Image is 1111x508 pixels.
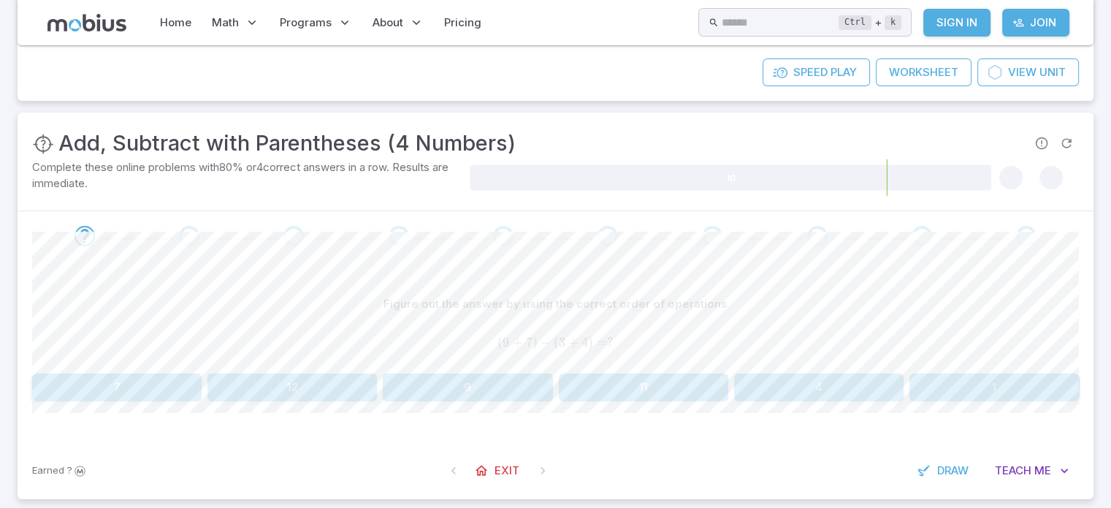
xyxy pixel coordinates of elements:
button: 7 [32,374,202,401]
a: ViewUnit [977,58,1079,86]
p: Figure out the answer by using the correct order of operations [383,296,728,312]
span: Report an issue with the question [1029,131,1054,156]
span: On First Question [440,458,467,484]
span: Exit [495,463,519,479]
button: 12 [207,374,377,401]
span: + [512,335,522,350]
span: Programs [280,15,332,31]
p: Complete these online problems with 80 % or 4 correct answers in a row. Results are immediate. [32,159,467,192]
span: ) [588,335,593,350]
span: ? [67,463,72,478]
a: Worksheet [876,58,971,86]
a: Pricing [440,6,486,39]
span: About [373,15,403,31]
div: Go to the next question [1016,226,1036,246]
span: ( [554,335,559,350]
span: 9 [503,335,509,350]
div: Go to the next question [179,226,199,246]
div: Go to the next question [283,226,304,246]
a: Sign In [923,9,990,37]
div: Go to the next question [389,226,409,246]
span: + [568,335,579,350]
span: Unit [1039,64,1066,80]
span: 7 [525,335,532,350]
span: 3 [559,335,565,350]
span: Me [1034,463,1051,479]
button: 11 [559,374,728,401]
div: Go to the next question [702,226,722,246]
button: 1 [909,374,1079,401]
button: Draw [909,457,979,485]
span: Math [212,15,239,31]
span: − [540,335,550,350]
span: Draw [937,463,969,479]
a: Exit [467,457,530,485]
kbd: k [885,15,901,30]
p: Sign In to earn Mobius dollars [32,463,88,478]
span: = [597,335,607,350]
button: 9 [383,374,552,401]
div: + [839,14,901,31]
span: Refresh Question [1054,131,1079,156]
span: Play [831,64,857,80]
span: ) [532,335,537,350]
span: ? [607,335,614,350]
span: Earned [32,463,64,478]
div: Go to the next question [807,226,828,246]
span: ( [497,335,503,350]
span: View [1008,64,1036,80]
a: Join [1002,9,1069,37]
span: Teach [995,463,1031,479]
div: Go to the next question [75,226,95,246]
button: 4 [734,374,904,401]
span: 4 [581,335,588,350]
button: TeachMe [985,457,1079,485]
h3: Add, Subtract with Parentheses (4 Numbers) [58,127,516,159]
a: SpeedPlay [763,58,870,86]
kbd: Ctrl [839,15,871,30]
a: Home [156,6,196,39]
div: Go to the next question [912,226,932,246]
span: Speed [793,64,828,80]
div: Go to the next question [493,226,513,246]
div: Go to the next question [598,226,618,246]
span: On Latest Question [530,458,556,484]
